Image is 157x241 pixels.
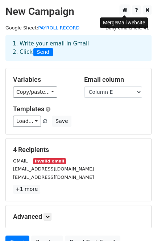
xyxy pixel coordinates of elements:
small: [EMAIL_ADDRESS][DOMAIN_NAME] [13,174,94,180]
span: Send [33,48,53,57]
div: 1. Write your email in Gmail 2. Click [7,40,150,56]
div: MergeMail website [100,17,148,28]
a: PAYROLL RECORD [38,25,79,31]
h5: Advanced [13,213,144,221]
a: Load... [13,116,41,127]
a: Templates [13,105,44,113]
iframe: Chat Widget [121,206,157,241]
small: GMAIL [13,158,28,164]
small: [EMAIL_ADDRESS][DOMAIN_NAME] [13,166,94,172]
h5: 4 Recipients [13,146,144,154]
small: Invalid email [33,158,66,164]
small: Google Sheet: [5,25,79,31]
a: Copy/paste... [13,87,57,98]
h5: Email column [84,76,144,84]
a: +1 more [13,185,40,194]
h2: New Campaign [5,5,152,18]
h5: Variables [13,76,73,84]
button: Save [52,116,71,127]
